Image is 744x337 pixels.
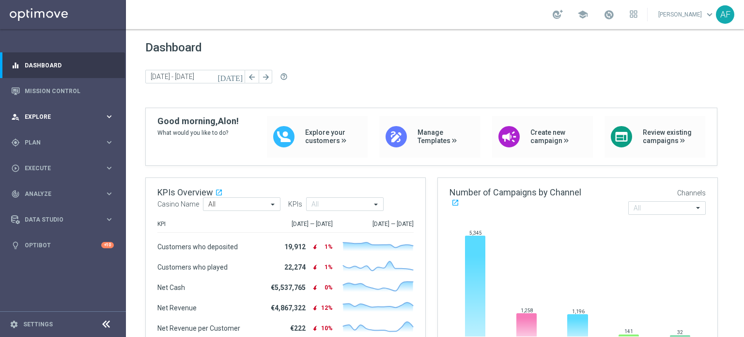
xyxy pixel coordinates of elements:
[11,164,114,172] button: play_circle_outline Execute keyboard_arrow_right
[105,215,114,224] i: keyboard_arrow_right
[11,62,114,69] button: equalizer Dashboard
[577,9,588,20] span: school
[11,190,114,198] button: track_changes Analyze keyboard_arrow_right
[25,114,105,120] span: Explore
[25,191,105,197] span: Analyze
[25,165,105,171] span: Execute
[11,112,20,121] i: person_search
[11,164,105,173] div: Execute
[11,139,114,146] button: gps_fixed Plan keyboard_arrow_right
[105,112,114,121] i: keyboard_arrow_right
[11,190,105,198] div: Analyze
[11,113,114,121] button: person_search Explore keyboard_arrow_right
[105,189,114,198] i: keyboard_arrow_right
[716,5,734,24] div: AF
[11,241,114,249] button: lightbulb Optibot +10
[11,52,114,78] div: Dashboard
[11,215,105,224] div: Data Studio
[25,140,105,145] span: Plan
[704,9,715,20] span: keyboard_arrow_down
[11,190,20,198] i: track_changes
[657,7,716,22] a: [PERSON_NAME]keyboard_arrow_down
[105,138,114,147] i: keyboard_arrow_right
[25,78,114,104] a: Mission Control
[10,320,18,329] i: settings
[11,87,114,95] button: Mission Control
[11,216,114,224] button: Data Studio keyboard_arrow_right
[11,112,105,121] div: Explore
[11,138,20,147] i: gps_fixed
[105,163,114,173] i: keyboard_arrow_right
[11,232,114,258] div: Optibot
[11,241,20,250] i: lightbulb
[25,52,114,78] a: Dashboard
[101,242,114,248] div: +10
[11,61,20,70] i: equalizer
[11,78,114,104] div: Mission Control
[23,321,53,327] a: Settings
[11,138,105,147] div: Plan
[25,232,101,258] a: Optibot
[11,164,20,173] i: play_circle_outline
[25,217,105,223] span: Data Studio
